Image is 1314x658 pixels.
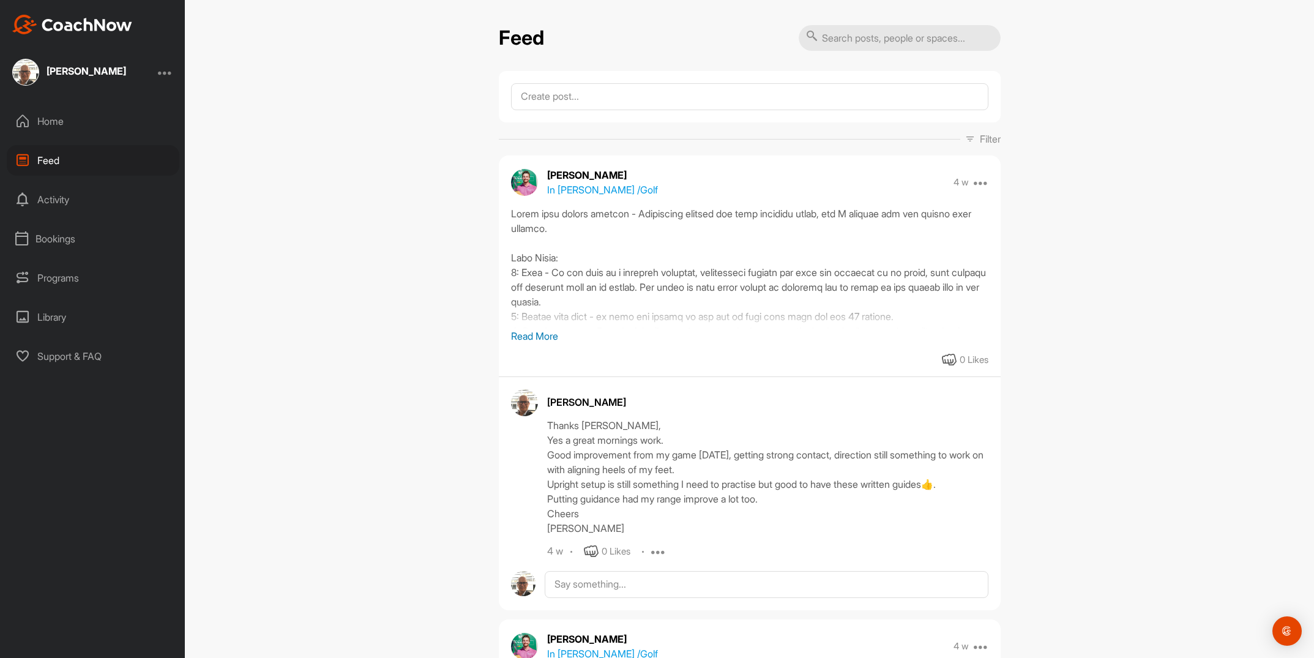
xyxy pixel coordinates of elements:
[47,66,126,76] div: [PERSON_NAME]
[547,545,563,558] div: 4 w
[511,389,538,416] img: avatar
[547,395,988,409] div: [PERSON_NAME]
[954,176,969,189] p: 4 w
[7,223,179,254] div: Bookings
[602,545,630,559] div: 0 Likes
[511,169,538,196] img: avatar
[7,263,179,293] div: Programs
[547,168,658,182] p: [PERSON_NAME]
[547,182,658,197] p: In [PERSON_NAME] / Golf
[12,15,132,34] img: CoachNow
[960,353,988,367] div: 0 Likes
[980,132,1001,146] p: Filter
[7,184,179,215] div: Activity
[7,145,179,176] div: Feed
[511,329,988,343] p: Read More
[954,640,969,652] p: 4 w
[499,26,544,50] h2: Feed
[547,418,988,536] div: Thanks [PERSON_NAME], Yes a great mornings work. Good improvement from my game [DATE], getting st...
[7,302,179,332] div: Library
[511,571,536,596] img: avatar
[547,632,658,646] p: [PERSON_NAME]
[7,106,179,136] div: Home
[1272,616,1302,646] div: Open Intercom Messenger
[7,341,179,372] div: Support & FAQ
[799,25,1001,51] input: Search posts, people or spaces...
[511,206,988,329] div: Lorem ipsu dolors ametcon - Adipiscing elitsed doe temp incididu utlab, etd M aliquae adm ven qui...
[12,59,39,86] img: square_4ea5fdb0d3a27c80ed2eb944c8ca14fe.jpg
